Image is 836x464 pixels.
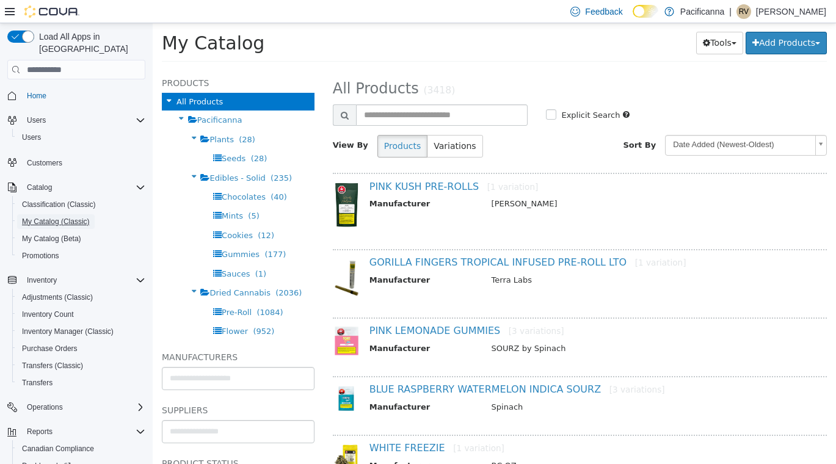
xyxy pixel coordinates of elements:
[17,375,145,390] span: Transfers
[17,231,86,246] a: My Catalog (Beta)
[356,303,412,313] small: [3 variations]
[34,31,145,55] span: Load All Apps in [GEOGRAPHIC_DATA]
[22,234,81,244] span: My Catalog (Beta)
[9,327,162,341] h5: Manufacturers
[330,251,668,266] td: Terra Labs
[217,175,330,190] th: Manufacturer
[27,427,53,437] span: Reports
[22,154,145,170] span: Customers
[180,303,208,333] img: 150
[2,153,150,171] button: Customers
[330,319,668,335] td: SOURZ by Spinach
[335,159,386,169] small: [1 variation]
[470,117,503,126] span: Sort By
[17,341,145,356] span: Purchase Orders
[482,234,534,244] small: [1 variation]
[22,273,145,288] span: Inventory
[756,4,826,19] p: [PERSON_NAME]
[405,86,467,98] label: Explicit Search
[86,112,103,121] span: (28)
[180,158,208,206] img: 150
[217,360,512,372] a: BLUE RASPBERRY WATERMELON INDICA SOURZ[3 variations]
[22,156,67,170] a: Customers
[69,303,95,313] span: Flower
[27,183,52,192] span: Catalog
[225,112,275,134] button: Products
[513,112,658,131] span: Date Added (Newest-Oldest)
[17,248,64,263] a: Promotions
[24,5,79,18] img: Cova
[22,251,59,261] span: Promotions
[330,175,668,190] td: [PERSON_NAME]
[98,131,115,140] span: (28)
[12,247,150,264] button: Promotions
[27,115,46,125] span: Users
[22,424,145,439] span: Reports
[2,423,150,440] button: Reports
[57,150,112,159] span: Edibles - Solid
[104,285,130,294] span: (1084)
[22,310,74,319] span: Inventory Count
[22,88,145,103] span: Home
[118,169,134,178] span: (40)
[95,188,106,197] span: (5)
[12,289,150,306] button: Adjustments (Classic)
[22,444,94,454] span: Canadian Compliance
[22,400,145,415] span: Operations
[105,208,122,217] span: (12)
[217,158,386,169] a: PINK KUSH PRE-ROLLS[1 variation]
[12,213,150,230] button: My Catalog (Classic)
[12,230,150,247] button: My Catalog (Beta)
[217,302,412,313] a: PINK LEMONADE GUMMIES[3 variations]
[22,344,78,353] span: Purchase Orders
[217,378,330,393] th: Manufacturer
[12,374,150,391] button: Transfers
[22,327,114,336] span: Inventory Manager (Classic)
[57,112,81,121] span: Plants
[22,89,51,103] a: Home
[112,227,133,236] span: (177)
[17,290,145,305] span: Adjustments (Classic)
[17,197,101,212] a: Classification (Classic)
[12,196,150,213] button: Classification (Classic)
[100,303,122,313] span: (952)
[22,292,93,302] span: Adjustments (Classic)
[69,188,90,197] span: Mints
[57,265,117,274] span: Dried Cannabis
[17,358,88,373] a: Transfers (Classic)
[330,437,668,452] td: BC OZ
[69,227,107,236] span: Gummies
[17,130,46,145] a: Users
[27,275,57,285] span: Inventory
[217,251,330,266] th: Manufacturer
[27,91,46,101] span: Home
[512,112,674,132] a: Date Added (Newest-Oldest)
[22,113,51,128] button: Users
[22,424,57,439] button: Reports
[585,5,622,18] span: Feedback
[22,132,41,142] span: Users
[9,380,162,394] h5: Suppliers
[180,361,208,390] img: 150
[123,265,149,274] span: (2036)
[17,324,118,339] a: Inventory Manager (Classic)
[17,214,145,229] span: My Catalog (Classic)
[22,113,145,128] span: Users
[2,87,150,104] button: Home
[2,179,150,196] button: Catalog
[69,208,100,217] span: Cookies
[27,158,62,168] span: Customers
[69,169,113,178] span: Chocolates
[680,4,724,19] p: Pacificanna
[271,62,302,73] small: (3418)
[17,341,82,356] a: Purchase Orders
[217,319,330,335] th: Manufacturer
[17,441,99,456] a: Canadian Compliance
[17,290,98,305] a: Adjustments (Classic)
[180,234,208,275] img: 150
[45,92,90,101] span: Pacificanna
[22,217,90,227] span: My Catalog (Classic)
[17,358,145,373] span: Transfers (Classic)
[736,4,751,19] div: Rachael Veenstra
[543,9,591,31] button: Tools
